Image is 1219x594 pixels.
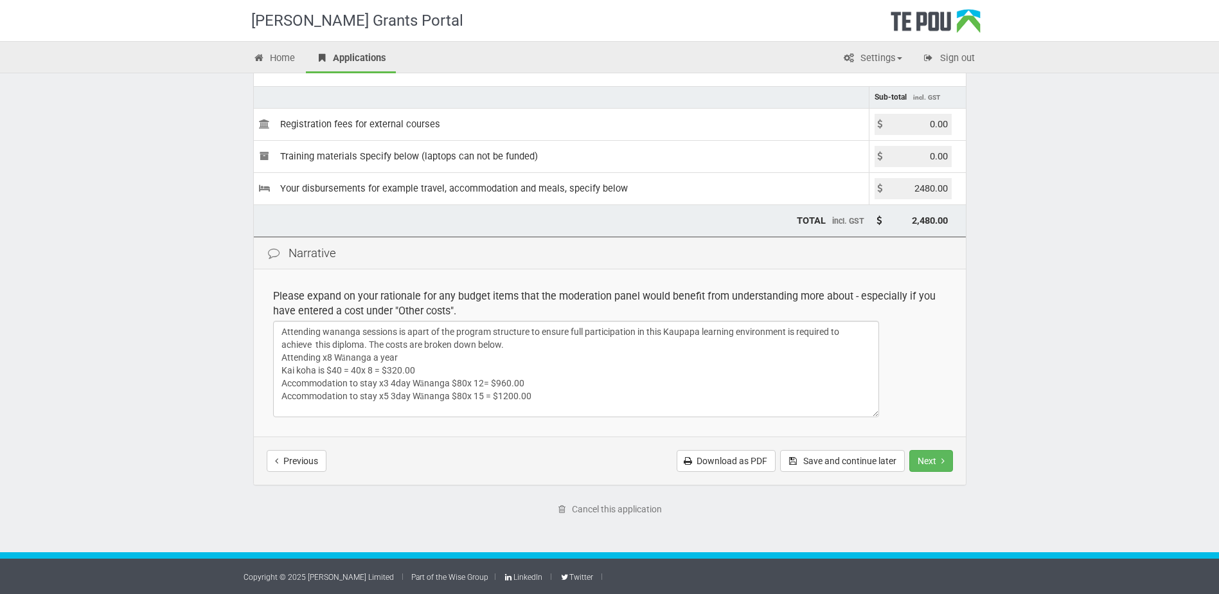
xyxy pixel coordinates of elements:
[913,45,984,73] a: Sign out
[909,450,953,472] button: Next step
[306,45,396,73] a: Applications
[549,498,670,520] a: Cancel this application
[780,450,905,472] button: Save and continue later
[833,45,912,73] a: Settings
[869,86,966,108] td: Sub-total
[677,450,776,472] a: Download as PDF
[254,172,869,204] td: Your disbursements for example travel, accommodation and meals, specify below
[254,108,869,140] td: Registration fees for external courses
[254,140,869,172] td: Training materials Specify below (laptops can not be funded)
[273,289,947,318] div: Please expand on your rationale for any budget items that the moderation panel would benefit from...
[267,450,326,472] button: Previous step
[913,94,940,101] span: incl. GST
[832,216,864,226] span: incl. GST
[254,204,869,237] td: TOTAL
[560,573,593,582] a: Twitter
[254,237,966,270] div: Narrative
[244,573,394,582] a: Copyright © 2025 [PERSON_NAME] Limited
[504,573,542,582] a: LinkedIn
[244,45,305,73] a: Home
[891,9,981,41] div: Te Pou Logo
[411,573,488,582] a: Part of the Wise Group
